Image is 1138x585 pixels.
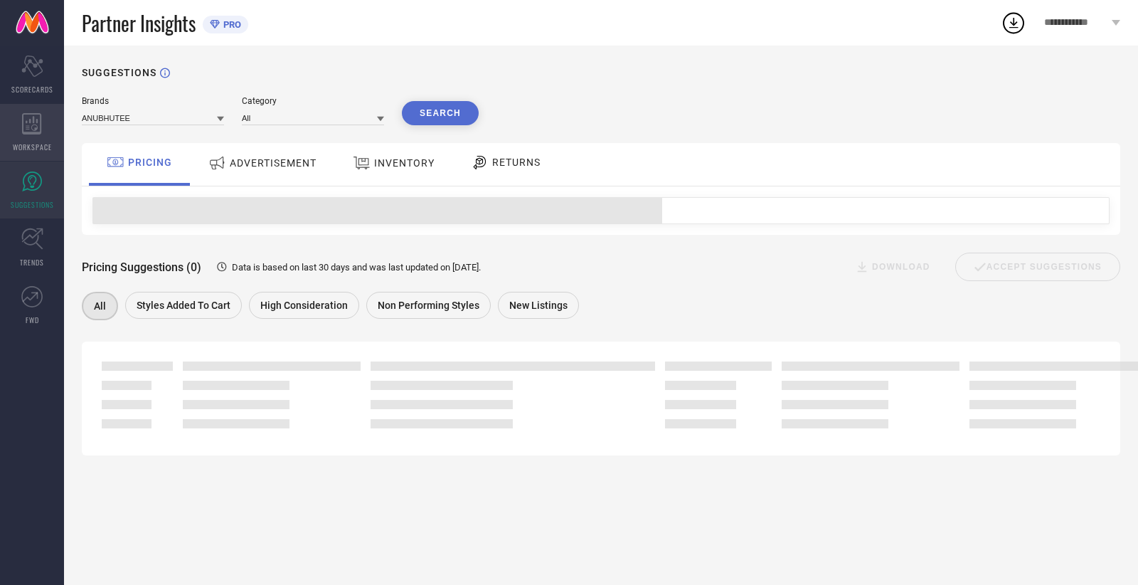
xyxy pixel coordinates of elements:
[11,84,53,95] span: SCORECARDS
[11,199,54,210] span: SUGGESTIONS
[955,253,1120,281] div: Accept Suggestions
[230,157,317,169] span: ADVERTISEMENT
[82,260,201,274] span: Pricing Suggestions (0)
[374,157,435,169] span: INVENTORY
[220,19,241,30] span: PRO
[128,157,172,168] span: PRICING
[82,96,224,106] div: Brands
[402,101,479,125] button: Search
[82,67,156,78] h1: SUGGESTIONS
[94,300,106,312] span: All
[242,96,384,106] div: Category
[13,142,52,152] span: WORKSPACE
[137,300,230,311] span: Styles Added To Cart
[20,257,44,268] span: TRENDS
[232,262,481,273] span: Data is based on last 30 days and was last updated on [DATE] .
[260,300,348,311] span: High Consideration
[26,315,39,325] span: FWD
[378,300,479,311] span: Non Performing Styles
[492,157,541,168] span: RETURNS
[509,300,568,311] span: New Listings
[1001,10,1026,36] div: Open download list
[82,9,196,38] span: Partner Insights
